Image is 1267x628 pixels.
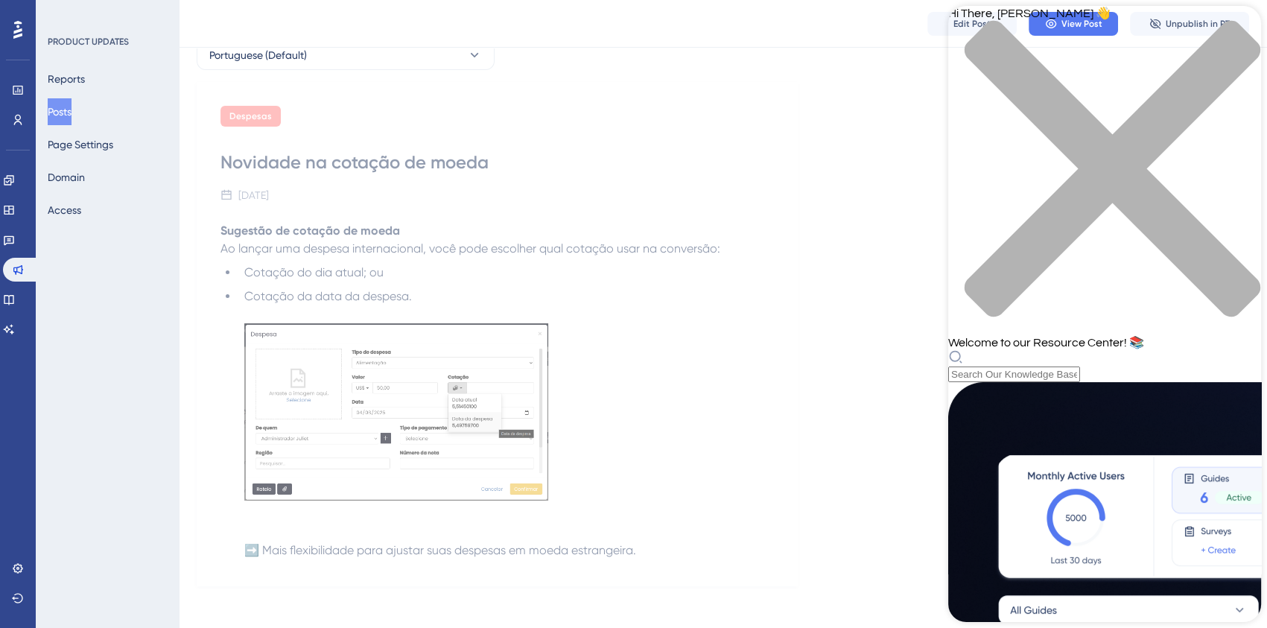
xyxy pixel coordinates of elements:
[238,186,269,204] div: [DATE]
[244,289,412,303] span: Cotação da data da despesa.
[927,12,1017,36] button: Edit Post
[220,241,720,256] span: Ao lançar uma despesa internacional, você pode escolher qual cotação usar na conversão:
[48,197,81,223] button: Access
[48,164,85,191] button: Domain
[48,66,85,92] button: Reports
[9,9,36,36] img: launcher-image-alternative-text
[209,46,307,64] span: Portuguese (Default)
[220,150,775,174] div: Novidade na cotação de moeda
[48,131,113,158] button: Page Settings
[220,106,281,127] div: Despesas
[244,265,384,279] span: Cotação do dia atual; ou
[220,223,400,238] strong: Sugestão de cotação de moeda
[48,36,129,48] div: PRODUCT UPDATES
[48,98,72,125] button: Posts
[4,4,40,40] button: Open AI Assistant Launcher
[244,543,636,557] span: ➡️ Mais flexibilidade para ajustar suas despesas em moeda estrangeira.
[197,40,495,70] button: Portuguese (Default)
[35,4,93,22] span: Need Help?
